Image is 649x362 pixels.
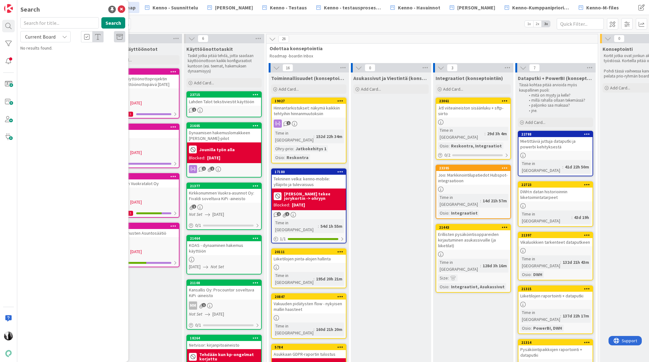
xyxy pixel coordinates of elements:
[272,98,346,104] div: 19027
[314,275,314,282] span: :
[518,286,593,292] div: 21315
[189,264,201,270] span: [DATE]
[187,236,261,255] div: 21464KOAS - dynaaminen hakemus käyttöön
[274,145,293,152] div: Ohry-prio
[274,154,284,161] div: Osio
[448,210,449,216] span: :
[187,321,261,329] div: 0/1
[313,2,385,13] a: Kenno - testausprosessi/Featureflagit
[187,221,261,229] div: 0/1
[199,147,235,152] b: Jounilla työn alla
[212,311,224,317] span: [DATE]
[192,108,196,112] span: 1
[447,64,458,72] span: 3
[438,127,485,141] div: Time in [GEOGRAPHIC_DATA]
[353,75,429,81] span: Asukassivut ja Viestintä (konseptointiin)
[130,100,142,106] span: [DATE]
[575,2,623,13] a: Kenno-M-files
[480,197,481,204] span: :
[294,145,328,152] div: Jatkokehitys 1
[187,129,261,142] div: Dynaamisen hakemuslomakkeen [PERSON_NAME]-pilot
[105,179,179,188] div: Pudasjärven Vuokratalot Oy
[272,169,346,189] div: 17180Tekninen velka: kenno-mobile: ylläpito ja tulevaisuus
[365,64,375,72] span: 0
[520,271,531,278] div: Osio
[272,175,346,189] div: Tekninen velka: kenno-mobile: ylläpito ja tulevaisuus
[287,121,291,125] span: 1
[518,340,593,345] div: 21314
[436,225,510,230] div: 21443
[187,236,261,241] div: 21464
[195,222,201,229] span: 0 / 1
[521,233,593,237] div: 21397
[204,2,257,13] a: [PERSON_NAME]
[105,174,179,188] div: 13725Pudasjärven Vuokratalot Oy
[187,92,261,106] div: 23715Lahden Talot tekstiviestit käyttöön
[518,188,593,201] div: DWH:n datan historioinnin liiketoimintatarpeet
[130,248,142,255] span: [DATE]
[195,322,201,328] span: 0 / 1
[272,294,346,313] div: 20847Vakuuden pidätysten flow - nykyisen mallin haasteet
[270,45,590,51] span: Odottaa konseptointia
[212,211,224,218] span: [DATE]
[525,98,592,103] li: millä rahalla ollaan tekemässä?
[518,131,593,151] div: 22788Mietittäviä juttuja dataputki ja powerbi kehityksestä
[20,17,99,29] input: Search for title...
[207,155,220,161] div: [DATE]
[130,199,142,205] span: [DATE]
[561,259,591,266] div: 132d 21h 43m
[520,325,531,332] div: Osio
[529,64,540,72] span: 7
[186,46,233,52] span: Käyttöönottotaskit
[190,93,261,97] div: 23715
[519,83,592,93] p: Tässä kohtaa pitää arvioida myös kaupallinen puoli:
[189,155,205,161] div: Blocked:
[210,167,214,171] span: 1
[518,345,593,359] div: Pysäköintipaikkojen raportointi + dataputki
[439,99,510,103] div: 23061
[439,225,510,230] div: 21443
[436,98,510,104] div: 23061
[187,183,261,189] div: 21377
[187,189,261,203] div: Kirkkonummen Vuokra-asunnot Oy: Fivaldi soveltuva KiPi -aineisto
[525,108,592,113] li: jne.
[518,286,593,300] div: 21315Liiketilojen raportointi + dataputki
[436,165,510,171] div: 23395
[275,295,346,299] div: 20847
[187,183,261,203] div: 21377Kirkkonummen Vuokra-asunnot Oy: Fivaldi soveltuva KiPi -aineisto
[501,2,573,13] a: Kenno-Kumppanipriorisointi
[108,125,179,129] div: 13723
[108,174,179,179] div: 13725
[105,209,179,217] div: 8/111
[272,350,346,358] div: Asukkaan GDPR-raportin tulostus
[275,99,346,103] div: 19027
[563,163,591,170] div: 41d 22h 50m
[153,4,198,11] span: Kenno - Suunnittelu
[285,154,310,161] div: Reskontra
[187,92,261,98] div: 23715
[105,223,179,237] div: 13724Lahden Vanhusten Asuntosäätiö
[525,21,533,27] span: 1x
[438,283,448,290] div: Osio
[520,210,571,224] div: Time in [GEOGRAPHIC_DATA]
[438,210,448,216] div: Osio
[438,274,448,281] div: Size
[104,46,158,52] span: Menneet käyttöönotot
[189,211,202,217] i: Not Set
[105,174,179,179] div: 13725
[105,69,179,88] div: 11359Y-Säätiön käyttöönottoprojektin sisältö, Käyttöönottopäivä [DATE]
[192,205,196,209] span: 1
[272,344,346,358] div: 5784Asukkaan GDPR-raportin tulostus
[438,259,480,273] div: Time in [GEOGRAPHIC_DATA]
[314,133,314,140] span: :
[20,5,40,14] div: Search
[518,238,593,246] div: Vikaluokkien tarkenteet dataputkeen
[542,21,550,27] span: 3x
[25,34,56,40] span: Current Board
[202,303,206,307] span: 1
[190,236,261,241] div: 21464
[449,142,503,149] div: Reskontra, Integraatiot
[130,149,142,156] span: [DATE]
[314,326,314,333] span: :
[141,2,202,13] a: Kenno - Suunnittelu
